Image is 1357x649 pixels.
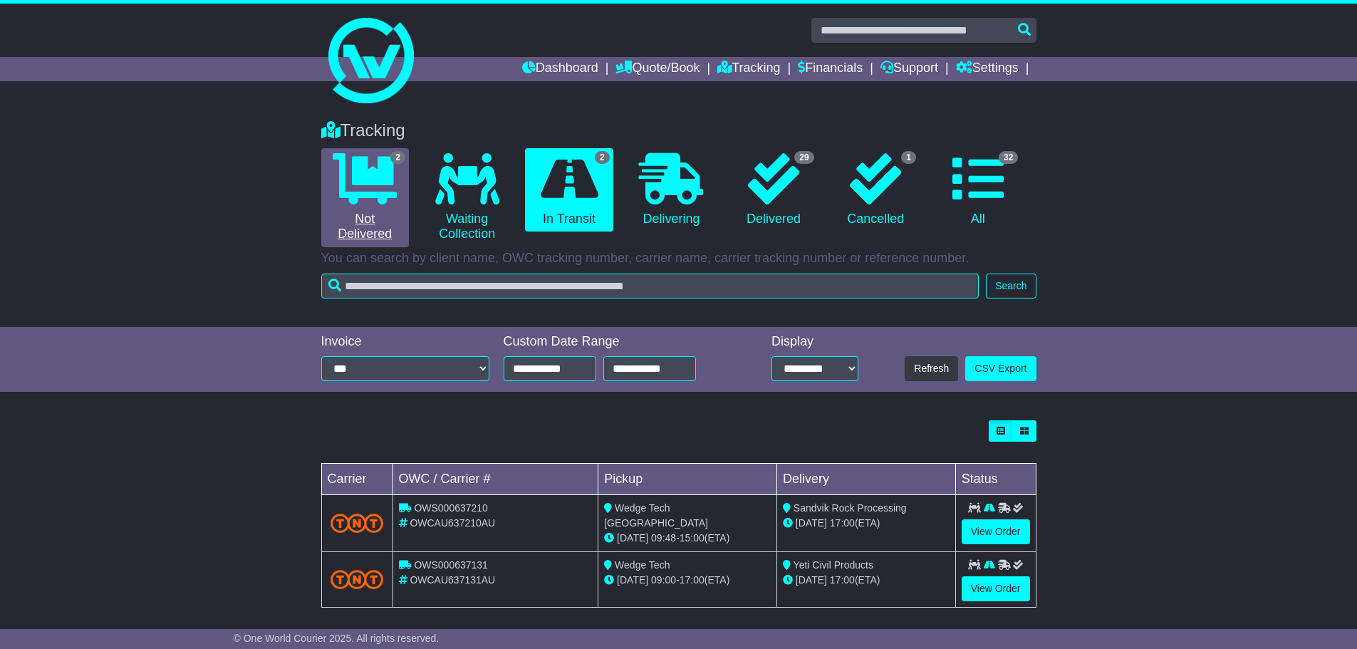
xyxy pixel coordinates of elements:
[522,57,598,81] a: Dashboard
[414,559,488,571] span: OWS000637131
[628,148,715,232] a: Delivering
[986,274,1036,298] button: Search
[794,151,813,164] span: 29
[934,148,1021,232] a: 32 All
[796,574,827,586] span: [DATE]
[832,148,920,232] a: 1 Cancelled
[680,574,705,586] span: 17:00
[905,356,958,381] button: Refresh
[962,519,1030,544] a: View Order
[331,570,384,589] img: TNT_Domestic.png
[615,559,670,571] span: Wedge Tech
[504,334,732,350] div: Custom Date Range
[783,573,950,588] div: (ETA)
[830,517,855,529] span: 17:00
[956,57,1019,81] a: Settings
[314,120,1044,141] div: Tracking
[615,57,700,81] a: Quote/Book
[321,464,392,495] td: Carrier
[234,633,440,644] span: © One World Courier 2025. All rights reserved.
[604,573,771,588] div: - (ETA)
[410,517,495,529] span: OWCAU637210AU
[604,531,771,546] div: - (ETA)
[617,574,648,586] span: [DATE]
[390,151,405,164] span: 2
[617,532,648,544] span: [DATE]
[729,148,817,232] a: 29 Delivered
[794,502,907,514] span: Sandvik Rock Processing
[651,532,676,544] span: 09:48
[604,502,708,529] span: Wedge Tech [GEOGRAPHIC_DATA]
[598,464,777,495] td: Pickup
[830,574,855,586] span: 17:00
[901,151,916,164] span: 1
[771,334,858,350] div: Display
[651,574,676,586] span: 09:00
[798,57,863,81] a: Financials
[776,464,955,495] td: Delivery
[880,57,938,81] a: Support
[410,574,495,586] span: OWCAU637131AU
[321,251,1036,266] p: You can search by client name, OWC tracking number, carrier name, carrier tracking number or refe...
[717,57,780,81] a: Tracking
[525,148,613,232] a: 2 In Transit
[423,148,511,247] a: Waiting Collection
[321,148,409,247] a: 2 Not Delivered
[955,464,1036,495] td: Status
[595,151,610,164] span: 2
[783,516,950,531] div: (ETA)
[331,514,384,533] img: TNT_Domestic.png
[794,559,873,571] span: Yeti Civil Products
[680,532,705,544] span: 15:00
[321,334,489,350] div: Invoice
[796,517,827,529] span: [DATE]
[962,576,1030,601] a: View Order
[392,464,598,495] td: OWC / Carrier #
[999,151,1018,164] span: 32
[414,502,488,514] span: OWS000637210
[965,356,1036,381] a: CSV Export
